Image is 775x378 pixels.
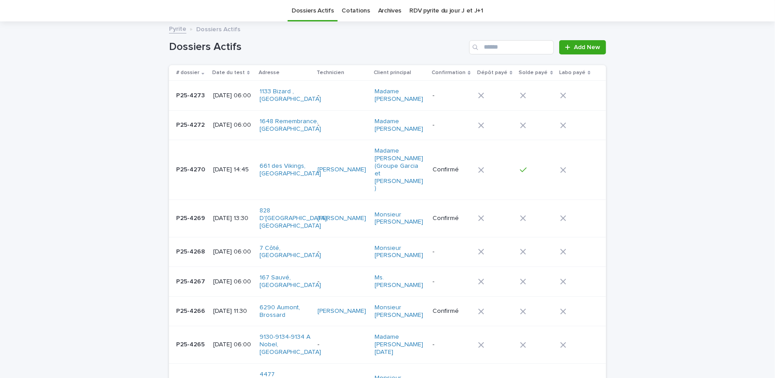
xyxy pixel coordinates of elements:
p: Confirmé [433,215,471,222]
tr: P25-4269P25-4269 [DATE] 13:30828 D'[GEOGRAPHIC_DATA], [GEOGRAPHIC_DATA] [PERSON_NAME] Monsieur [P... [169,200,606,237]
a: [PERSON_NAME] [317,215,366,222]
a: Monsieur [PERSON_NAME] [375,211,424,226]
a: 828 D'[GEOGRAPHIC_DATA], [GEOGRAPHIC_DATA] [260,207,328,229]
a: Madame [PERSON_NAME] [375,88,424,103]
a: 1648 Remembrance, [GEOGRAPHIC_DATA] [260,118,321,133]
a: [PERSON_NAME] [317,166,366,174]
p: [DATE] 13:30 [213,215,252,222]
a: Cotations [342,0,370,21]
p: - [317,278,367,286]
p: Technicien [317,68,344,78]
a: Dossiers Actifs [292,0,334,21]
p: Confirmé [433,166,471,174]
tr: P25-4265P25-4265 [DATE] 06:009130-9134-9134 A Nobel, [GEOGRAPHIC_DATA] -Madame [PERSON_NAME][DATE] - [169,326,606,363]
tr: P25-4270P25-4270 [DATE] 14:45661 des Vikings, [GEOGRAPHIC_DATA] [PERSON_NAME] Madame [PERSON_NAME... [169,140,606,200]
a: 7 Côté, [GEOGRAPHIC_DATA] [260,245,321,260]
p: Date du test [212,68,245,78]
p: - [433,92,471,100]
p: Dossiers Actifs [196,24,240,33]
a: Madame [PERSON_NAME] (Groupe Garcia et [PERSON_NAME] ) [375,147,424,192]
tr: P25-4266P25-4266 [DATE] 11:306290 Aumont, Brossard [PERSON_NAME] Monsieur [PERSON_NAME] Confirmé [169,296,606,326]
a: Archives [378,0,402,21]
p: - [433,278,471,286]
p: Adresse [259,68,280,78]
a: 9130-9134-9134 A Nobel, [GEOGRAPHIC_DATA] [260,333,321,356]
p: Labo payé [559,68,585,78]
p: Confirmé [433,307,471,315]
tr: P25-4273P25-4273 [DATE] 06:001133 Bizard , [GEOGRAPHIC_DATA] -Madame [PERSON_NAME] - [169,81,606,111]
p: P25-4267 [176,276,207,286]
p: [DATE] 06:00 [213,248,252,256]
a: Madame [PERSON_NAME] [375,118,424,133]
p: - [317,341,367,349]
p: P25-4269 [176,213,207,222]
p: - [433,341,471,349]
p: P25-4266 [176,306,207,315]
p: Confirmation [432,68,466,78]
p: P25-4265 [176,339,206,349]
h1: Dossiers Actifs [169,41,466,54]
tr: P25-4267P25-4267 [DATE] 06:00167 Sauvé, [GEOGRAPHIC_DATA] -Ms. [PERSON_NAME] - [169,267,606,297]
a: Ms. [PERSON_NAME] [375,274,424,289]
p: [DATE] 06:00 [213,278,252,286]
p: Dépôt payé [477,68,507,78]
p: P25-4272 [176,120,206,129]
tr: P25-4272P25-4272 [DATE] 06:001648 Remembrance, [GEOGRAPHIC_DATA] -Madame [PERSON_NAME] - [169,110,606,140]
p: - [317,248,367,256]
p: - [317,92,367,100]
a: Add New [559,40,606,54]
p: [DATE] 06:00 [213,341,252,349]
p: - [433,121,471,129]
p: - [317,121,367,129]
p: # dossier [176,68,199,78]
a: 1133 Bizard , [GEOGRAPHIC_DATA] [260,88,321,103]
a: 661 des Vikings, [GEOGRAPHIC_DATA] [260,162,321,178]
p: - [433,248,471,256]
a: Monsieur [PERSON_NAME] [375,304,424,319]
a: RDV pyrite du jour J et J+1 [409,0,483,21]
p: [DATE] 06:00 [213,121,252,129]
p: P25-4270 [176,164,207,174]
p: Solde payé [519,68,548,78]
p: [DATE] 06:00 [213,92,252,100]
p: Client principal [374,68,411,78]
a: Madame [PERSON_NAME][DATE] [375,333,424,356]
a: Pyrite [169,23,186,33]
a: Monsieur [PERSON_NAME] [375,245,424,260]
span: Add New [574,44,600,50]
p: P25-4268 [176,246,207,256]
p: P25-4273 [176,90,206,100]
tr: P25-4268P25-4268 [DATE] 06:007 Côté, [GEOGRAPHIC_DATA] -Monsieur [PERSON_NAME] - [169,237,606,267]
a: 6290 Aumont, Brossard [260,304,309,319]
p: [DATE] 14:45 [213,166,252,174]
input: Search [469,40,554,54]
p: [DATE] 11:30 [213,307,252,315]
a: [PERSON_NAME] [317,307,366,315]
a: 167 Sauvé, [GEOGRAPHIC_DATA] [260,274,321,289]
